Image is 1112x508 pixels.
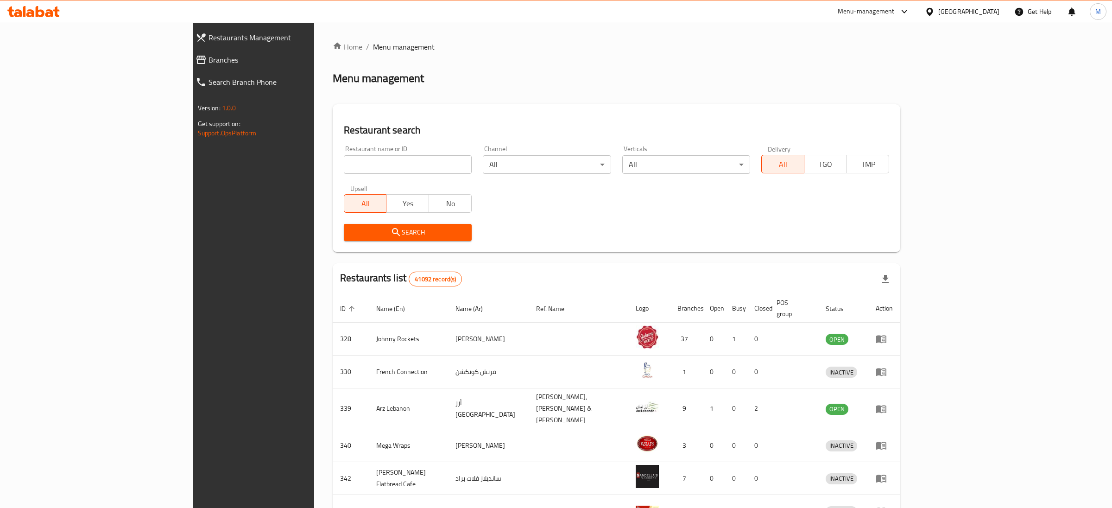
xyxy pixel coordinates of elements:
[448,429,529,462] td: [PERSON_NAME]
[804,155,847,173] button: TGO
[670,388,702,429] td: 9
[765,158,801,171] span: All
[826,404,848,414] span: OPEN
[628,294,670,323] th: Logo
[376,303,417,314] span: Name (En)
[409,275,461,284] span: 41092 record(s)
[838,6,895,17] div: Menu-management
[198,118,240,130] span: Get support on:
[847,155,890,173] button: TMP
[373,41,435,52] span: Menu management
[536,303,576,314] span: Ref. Name
[876,333,893,344] div: Menu
[747,323,769,356] td: 0
[725,429,747,462] td: 0
[808,158,843,171] span: TGO
[725,388,747,429] td: 0
[369,323,449,356] td: Johnny Rockets
[851,158,886,171] span: TMP
[344,224,472,241] button: Search
[876,366,893,377] div: Menu
[448,388,529,429] td: أرز [GEOGRAPHIC_DATA]
[1095,6,1101,17] span: M
[725,323,747,356] td: 1
[208,76,372,88] span: Search Branch Phone
[826,367,857,378] div: INACTIVE
[747,356,769,388] td: 0
[702,388,725,429] td: 1
[622,155,750,174] div: All
[409,272,462,286] div: Total records count
[429,194,472,213] button: No
[868,294,900,323] th: Action
[670,323,702,356] td: 37
[636,432,659,455] img: Mega Wraps
[448,356,529,388] td: فرنش كونكشن
[876,440,893,451] div: Menu
[670,462,702,495] td: 7
[344,155,472,174] input: Search for restaurant name or ID..
[208,54,372,65] span: Branches
[448,323,529,356] td: [PERSON_NAME]
[208,32,372,43] span: Restaurants Management
[348,197,383,210] span: All
[725,294,747,323] th: Busy
[351,227,464,238] span: Search
[369,429,449,462] td: Mega Wraps
[761,155,804,173] button: All
[350,185,367,191] label: Upsell
[188,49,379,71] a: Branches
[636,325,659,349] img: Johnny Rockets
[455,303,495,314] span: Name (Ar)
[702,462,725,495] td: 0
[369,388,449,429] td: Arz Lebanon
[874,268,897,290] div: Export file
[876,403,893,414] div: Menu
[344,194,387,213] button: All
[938,6,999,17] div: [GEOGRAPHIC_DATA]
[777,297,808,319] span: POS group
[702,429,725,462] td: 0
[369,462,449,495] td: [PERSON_NAME] Flatbread Cafe
[747,462,769,495] td: 0
[876,473,893,484] div: Menu
[198,127,257,139] a: Support.OpsPlatform
[340,271,462,286] h2: Restaurants list
[702,294,725,323] th: Open
[333,71,424,86] h2: Menu management
[344,123,890,137] h2: Restaurant search
[768,146,791,152] label: Delivery
[198,102,221,114] span: Version:
[222,102,236,114] span: 1.0.0
[636,358,659,381] img: French Connection
[747,294,769,323] th: Closed
[386,194,429,213] button: Yes
[340,303,358,314] span: ID
[369,356,449,388] td: French Connection
[448,462,529,495] td: سانديلاز فلات براد
[636,465,659,488] img: Sandella's Flatbread Cafe
[747,429,769,462] td: 0
[826,440,857,451] span: INACTIVE
[636,395,659,419] img: Arz Lebanon
[702,323,725,356] td: 0
[670,356,702,388] td: 1
[826,334,848,345] span: OPEN
[826,303,856,314] span: Status
[529,388,628,429] td: [PERSON_NAME],[PERSON_NAME] & [PERSON_NAME]
[826,404,848,415] div: OPEN
[826,473,857,484] span: INACTIVE
[188,71,379,93] a: Search Branch Phone
[483,155,611,174] div: All
[390,197,425,210] span: Yes
[747,388,769,429] td: 2
[188,26,379,49] a: Restaurants Management
[333,41,901,52] nav: breadcrumb
[725,356,747,388] td: 0
[670,294,702,323] th: Branches
[433,197,468,210] span: No
[725,462,747,495] td: 0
